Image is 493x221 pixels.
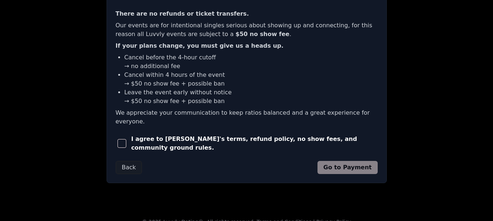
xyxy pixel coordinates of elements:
p: If your plans change, you must give us a heads up. [116,42,378,50]
li: Leave the event early without notice → $50 no show fee + possible ban [124,88,378,106]
p: We appreciate your communication to keep ratios balanced and a great experience for everyone. [116,108,378,126]
p: Our events are for intentional singles serious about showing up and connecting, for this reason a... [116,21,378,39]
li: Cancel before the 4-hour cutoff → no additional fee [124,53,378,71]
span: I agree to [PERSON_NAME]'s terms, refund policy, no show fees, and community ground rules. [131,135,377,152]
b: $50 no show fee [235,31,289,38]
button: Back [116,161,142,174]
p: There are no refunds or ticket transfers. [116,9,378,18]
li: Cancel within 4 hours of the event → $50 no show fee + possible ban [124,71,378,88]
